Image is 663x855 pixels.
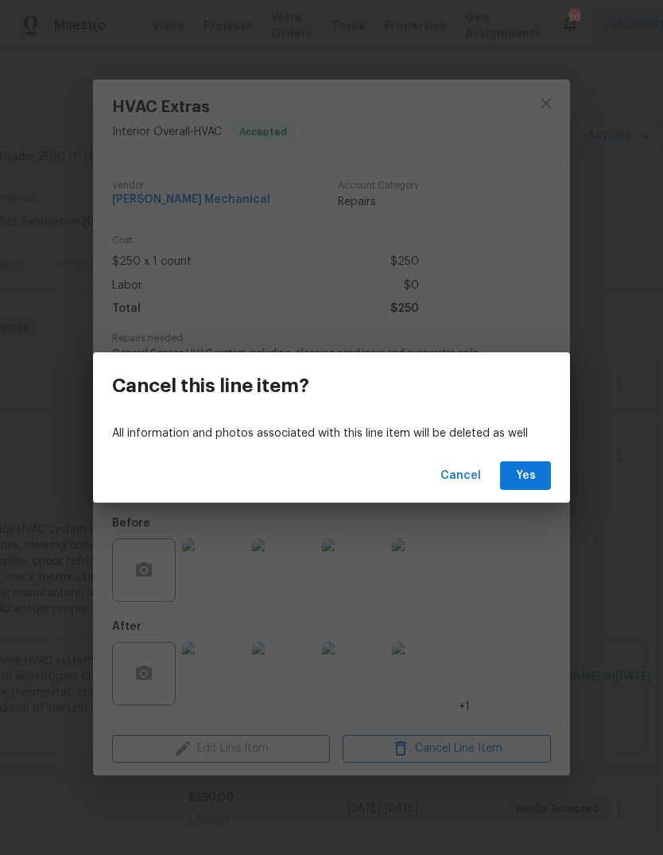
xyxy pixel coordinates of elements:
span: Yes [513,466,538,486]
h3: Cancel this line item? [112,375,309,397]
span: Cancel [440,466,481,486]
p: All information and photos associated with this line item will be deleted as well [112,426,551,442]
button: Yes [500,461,551,491]
button: Cancel [434,461,487,491]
